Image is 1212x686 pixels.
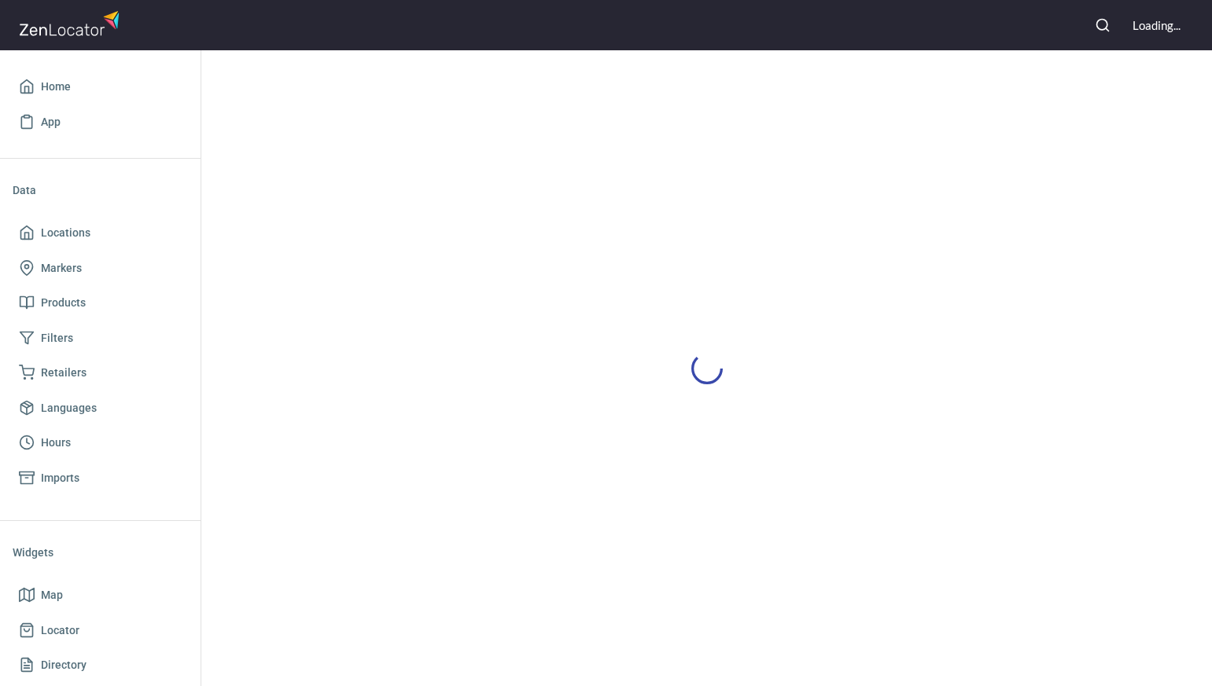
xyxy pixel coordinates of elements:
[41,655,87,675] span: Directory
[41,259,82,278] span: Markers
[13,578,188,613] a: Map
[13,355,188,391] a: Retailers
[41,398,97,418] span: Languages
[19,6,124,40] img: zenlocator
[13,391,188,426] a: Languages
[1085,8,1120,42] button: Search
[41,621,79,640] span: Locator
[13,534,188,571] li: Widgets
[13,460,188,496] a: Imports
[41,468,79,488] span: Imports
[41,112,61,132] span: App
[1133,17,1181,34] div: Loading...
[13,215,188,251] a: Locations
[13,171,188,209] li: Data
[41,585,63,605] span: Map
[13,105,188,140] a: App
[13,425,188,460] a: Hours
[41,328,73,348] span: Filters
[13,69,188,105] a: Home
[13,613,188,648] a: Locator
[41,77,71,97] span: Home
[13,251,188,286] a: Markers
[13,647,188,683] a: Directory
[41,433,71,453] span: Hours
[13,285,188,321] a: Products
[13,321,188,356] a: Filters
[41,293,86,313] span: Products
[41,363,87,383] span: Retailers
[41,223,90,243] span: Locations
